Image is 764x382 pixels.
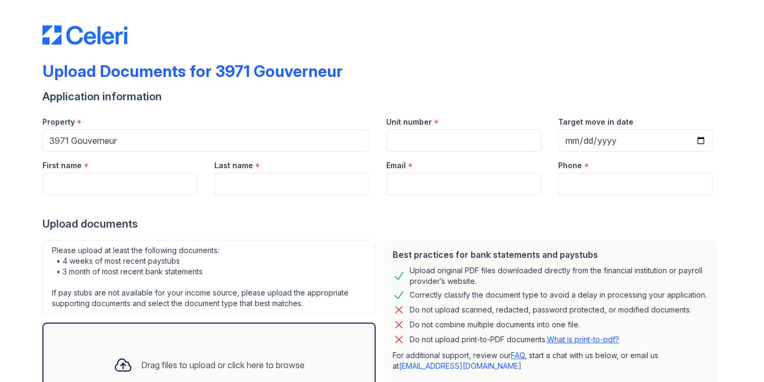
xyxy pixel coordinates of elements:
div: Drag files to upload or click here to browse [141,359,305,371]
label: Unit number [386,117,432,127]
div: Upload documents [42,216,722,231]
label: Property [42,117,75,127]
a: [EMAIL_ADDRESS][DOMAIN_NAME] [399,361,522,370]
p: Do not upload print-to-PDF documents. [410,334,619,345]
div: Please upload at least the following documents: • 4 weeks of most recent paystubs • 3 month of mo... [42,240,376,314]
label: First name [42,160,82,171]
a: What is print-to-pdf? [547,335,619,344]
img: CE_Logo_Blue-a8612792a0a2168367f1c8372b55b34899dd931a85d93a1a3d3e32e68fde9ad4.png [42,25,127,45]
div: Upload original PDF files downloaded directly from the financial institution or payroll provider’... [410,265,709,286]
a: FAQ [511,351,525,360]
div: Do not upload scanned, redacted, password protected, or modified documents. [410,303,691,316]
label: Last name [214,160,253,171]
p: For additional support, review our , start a chat with us below, or email us at [393,350,709,371]
label: Target move in date [558,117,633,127]
div: Upload Documents for 3971 Gouverneur [42,62,343,81]
div: Correctly classify the document type to avoid a delay in processing your application. [410,289,707,301]
div: Do not combine multiple documents into one file. [410,318,580,331]
div: Application information [42,89,722,104]
div: Best practices for bank statements and paystubs [393,248,709,261]
label: Phone [558,160,582,171]
label: Email [386,160,406,171]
